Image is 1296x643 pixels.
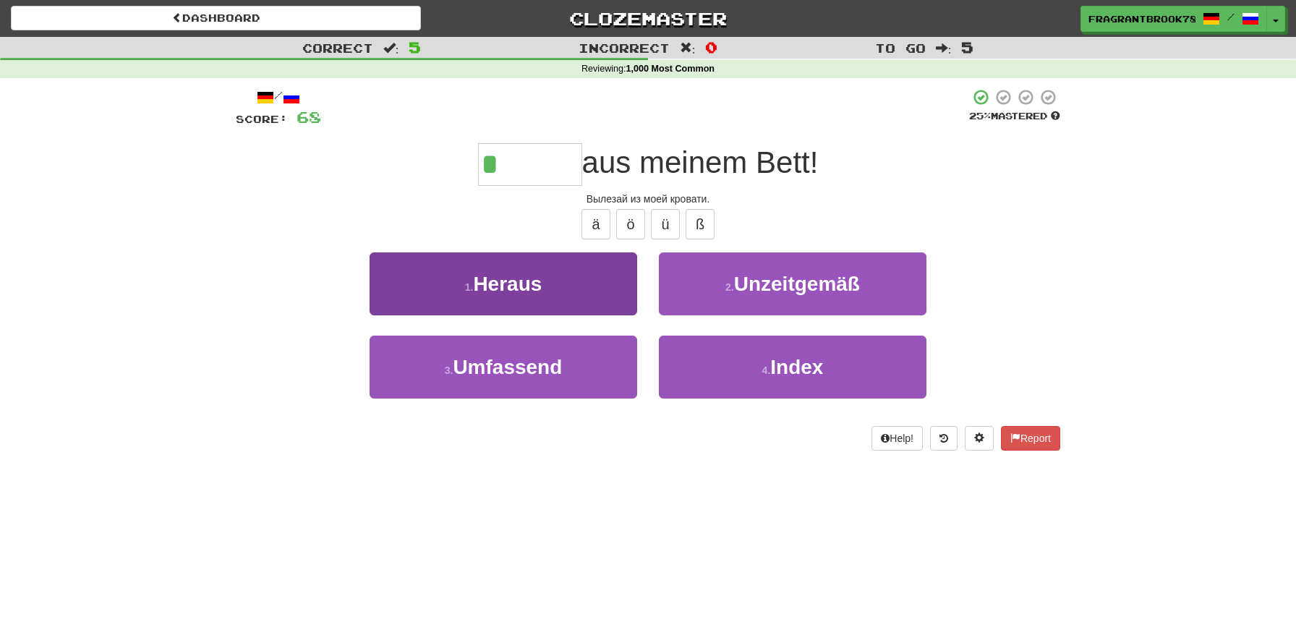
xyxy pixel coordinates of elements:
span: : [680,42,696,54]
span: 0 [705,38,717,56]
small: 2 . [725,281,734,293]
button: Help! [871,426,923,451]
button: Report [1001,426,1060,451]
span: aus meinem Bett! [582,145,819,179]
span: 68 [297,108,321,126]
span: 5 [409,38,421,56]
span: Unzeitgemäß [734,273,860,295]
span: Correct [302,41,373,55]
button: ä [581,209,610,239]
span: Incorrect [579,41,670,55]
button: 3.Umfassend [370,336,637,399]
button: ü [651,209,680,239]
small: 4 . [762,365,771,376]
button: ß [686,209,715,239]
span: To go [875,41,926,55]
span: FragrantBrook7849 [1088,12,1195,25]
a: Clozemaster [443,6,853,31]
span: Index [770,356,823,378]
span: Score: [236,113,288,125]
button: 2.Unzeitgemäß [659,252,926,315]
span: Umfassend [453,356,562,378]
span: : [936,42,952,54]
button: 4.Index [659,336,926,399]
div: Вылезай из моей кровати. [236,192,1060,206]
a: Dashboard [11,6,421,30]
div: Mastered [969,110,1060,123]
small: 3 . [445,365,453,376]
button: ö [616,209,645,239]
div: / [236,88,321,106]
span: / [1227,12,1235,22]
a: FragrantBrook7849 / [1080,6,1267,32]
button: 1.Heraus [370,252,637,315]
small: 1 . [465,281,474,293]
span: Heraus [473,273,542,295]
button: Round history (alt+y) [930,426,958,451]
span: 25 % [969,110,991,122]
strong: 1,000 Most Common [626,64,715,74]
span: : [383,42,399,54]
span: 5 [961,38,973,56]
